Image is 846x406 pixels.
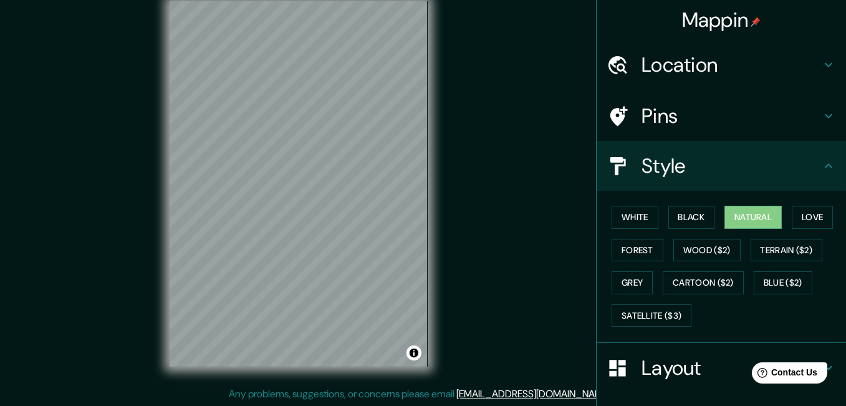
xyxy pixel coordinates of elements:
[792,206,833,229] button: Love
[754,271,812,294] button: Blue ($2)
[751,17,761,27] img: pin-icon.png
[597,343,846,393] div: Layout
[597,141,846,191] div: Style
[663,271,744,294] button: Cartoon ($2)
[668,206,715,229] button: Black
[457,387,611,400] a: [EMAIL_ADDRESS][DOMAIN_NAME]
[682,7,761,32] h4: Mappin
[673,239,741,262] button: Wood ($2)
[642,104,821,128] h4: Pins
[612,206,658,229] button: White
[170,1,428,367] canvas: Map
[642,355,821,380] h4: Layout
[642,153,821,178] h4: Style
[724,206,782,229] button: Natural
[612,239,663,262] button: Forest
[597,40,846,90] div: Location
[406,346,421,360] button: Toggle attribution
[735,357,832,392] iframe: Help widget launcher
[642,52,821,77] h4: Location
[612,271,653,294] button: Grey
[597,91,846,141] div: Pins
[612,304,691,327] button: Satellite ($3)
[751,239,823,262] button: Terrain ($2)
[229,387,613,402] p: Any problems, suggestions, or concerns please email .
